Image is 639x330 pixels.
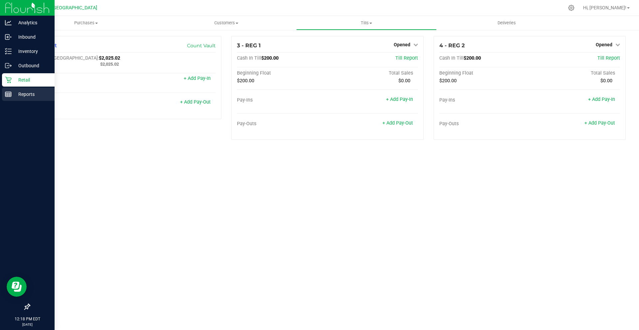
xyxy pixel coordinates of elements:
[5,34,12,40] inline-svg: Inbound
[439,97,530,103] div: Pay-Ins
[12,62,52,70] p: Outbound
[297,20,436,26] span: Tills
[237,78,254,84] span: $200.00
[596,42,612,47] span: Opened
[439,78,457,84] span: $200.00
[237,97,327,103] div: Pay-Ins
[261,55,279,61] span: $200.00
[439,55,464,61] span: Cash In Till
[180,99,211,105] a: + Add Pay-Out
[567,5,575,11] div: Manage settings
[237,121,327,127] div: Pay-Outs
[489,20,525,26] span: Deliveries
[99,55,120,61] span: $2,025.02
[5,19,12,26] inline-svg: Analytics
[12,19,52,27] p: Analytics
[187,43,216,49] a: Count Vault
[439,42,465,49] span: 4 - REG 2
[184,76,211,81] a: + Add Pay-In
[584,120,615,126] a: + Add Pay-Out
[12,76,52,84] p: Retail
[3,316,52,322] p: 12:18 PM EDT
[5,62,12,69] inline-svg: Outbound
[35,100,125,106] div: Pay-Outs
[382,120,413,126] a: + Add Pay-Out
[437,16,577,30] a: Deliveries
[464,55,481,61] span: $200.00
[7,277,27,297] iframe: Resource center
[530,70,620,76] div: Total Sales
[35,55,99,61] span: Cash In [GEOGRAPHIC_DATA]:
[597,55,620,61] a: Till Report
[237,70,327,76] div: Beginning Float
[600,78,612,84] span: $0.00
[12,33,52,41] p: Inbound
[5,91,12,98] inline-svg: Reports
[398,78,410,84] span: $0.00
[12,90,52,98] p: Reports
[100,62,119,67] span: $2,025.02
[237,55,261,61] span: Cash In Till
[12,47,52,55] p: Inventory
[327,70,418,76] div: Total Sales
[395,55,418,61] a: Till Report
[237,42,261,49] span: 3 - REG 1
[35,76,125,82] div: Pay-Ins
[386,97,413,102] a: + Add Pay-In
[5,77,12,83] inline-svg: Retail
[16,16,156,30] a: Purchases
[16,20,156,26] span: Purchases
[439,121,530,127] div: Pay-Outs
[156,16,296,30] a: Customers
[3,322,52,327] p: [DATE]
[39,5,97,11] span: GA2 - [GEOGRAPHIC_DATA]
[296,16,436,30] a: Tills
[156,20,296,26] span: Customers
[5,48,12,55] inline-svg: Inventory
[394,42,410,47] span: Opened
[439,70,530,76] div: Beginning Float
[588,97,615,102] a: + Add Pay-In
[583,5,626,10] span: Hi, [PERSON_NAME]!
